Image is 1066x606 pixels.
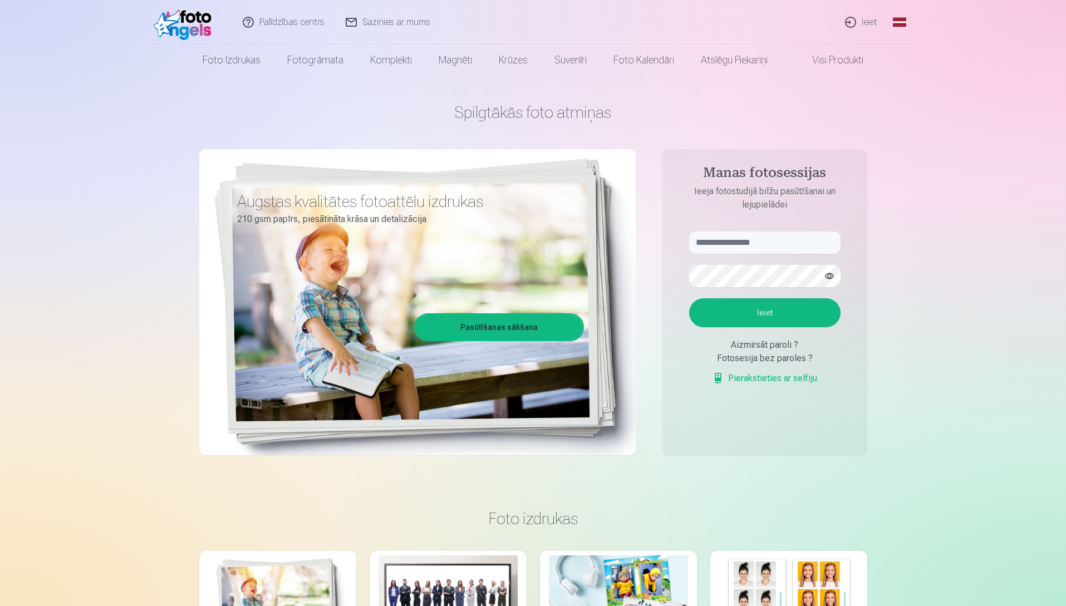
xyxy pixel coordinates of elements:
[689,352,841,365] div: Fotosesija bez paroles ?
[189,45,274,76] a: Foto izdrukas
[678,165,852,185] h4: Manas fotosessijas
[541,45,600,76] a: Suvenīri
[713,372,817,385] a: Pierakstieties ar selfiju
[485,45,541,76] a: Krūzes
[678,185,852,211] p: Ieeja fotostudijā bilžu pasūtīšanai un lejupielādei
[689,338,841,352] div: Aizmirsāt paroli ?
[416,315,582,339] a: Pasūtīšanas sākšana
[237,191,576,211] h3: Augstas kvalitātes fotoattēlu izdrukas
[199,102,867,122] h1: Spilgtākās foto atmiņas
[154,4,218,40] img: /fa1
[687,45,781,76] a: Atslēgu piekariņi
[689,298,841,327] button: Ieiet
[781,45,877,76] a: Visi produkti
[357,45,425,76] a: Komplekti
[274,45,357,76] a: Fotogrāmata
[425,45,485,76] a: Magnēti
[208,509,858,529] h3: Foto izdrukas
[237,211,576,227] p: 210 gsm papīrs, piesātināta krāsa un detalizācija
[600,45,687,76] a: Foto kalendāri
